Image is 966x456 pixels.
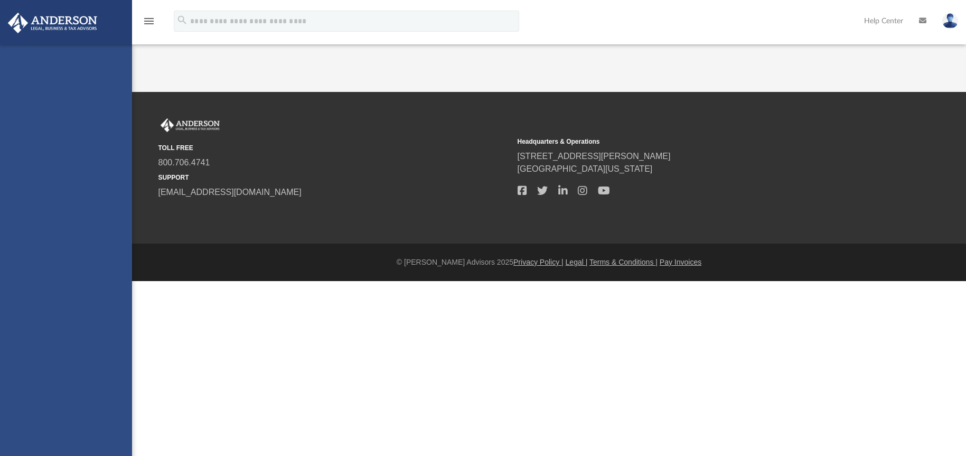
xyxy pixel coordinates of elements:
small: Headquarters & Operations [518,137,869,146]
a: menu [143,20,155,27]
div: © [PERSON_NAME] Advisors 2025 [132,257,966,268]
i: menu [143,15,155,27]
a: Privacy Policy | [513,258,564,266]
a: [GEOGRAPHIC_DATA][US_STATE] [518,164,653,173]
a: 800.706.4741 [158,158,210,167]
a: Legal | [566,258,588,266]
i: search [176,14,188,26]
a: Terms & Conditions | [589,258,658,266]
img: User Pic [942,13,958,29]
img: Anderson Advisors Platinum Portal [158,118,222,132]
small: SUPPORT [158,173,510,182]
a: [STREET_ADDRESS][PERSON_NAME] [518,152,671,161]
a: [EMAIL_ADDRESS][DOMAIN_NAME] [158,188,302,197]
a: Pay Invoices [660,258,701,266]
small: TOLL FREE [158,143,510,153]
img: Anderson Advisors Platinum Portal [5,13,100,33]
